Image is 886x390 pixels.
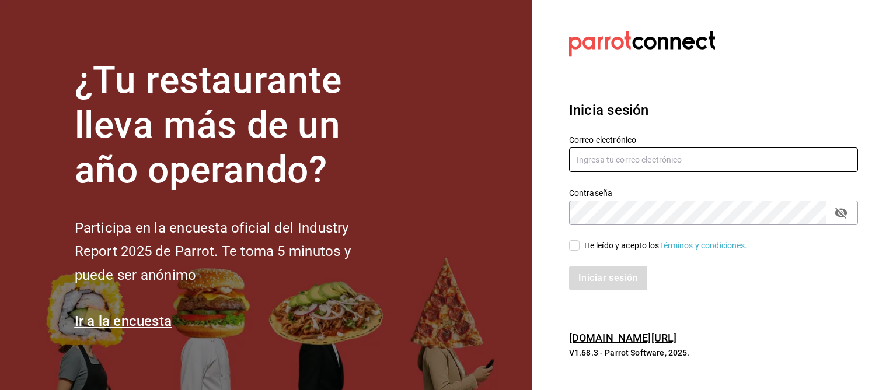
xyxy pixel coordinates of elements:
a: [DOMAIN_NAME][URL] [569,332,676,344]
label: Correo electrónico [569,136,858,144]
h1: ¿Tu restaurante lleva más de un año operando? [75,58,390,192]
h3: Inicia sesión [569,100,858,121]
a: Términos y condiciones. [660,241,748,250]
p: V1.68.3 - Parrot Software, 2025. [569,347,858,359]
label: Contraseña [569,189,858,197]
div: He leído y acepto los [584,240,748,252]
a: Ir a la encuesta [75,313,172,329]
button: passwordField [831,203,851,223]
h2: Participa en la encuesta oficial del Industry Report 2025 de Parrot. Te toma 5 minutos y puede se... [75,216,390,287]
input: Ingresa tu correo electrónico [569,147,858,172]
